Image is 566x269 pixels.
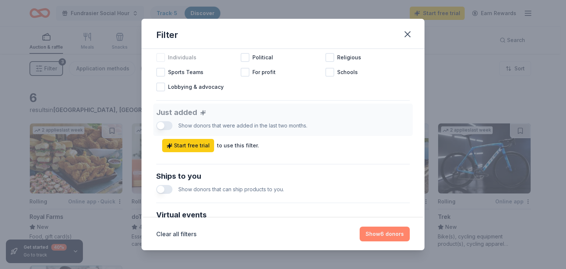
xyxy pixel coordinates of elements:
span: Political [252,53,273,62]
a: Start free trial [162,139,214,152]
span: Religious [337,53,361,62]
span: Individuals [168,53,196,62]
div: Virtual events [156,209,410,221]
span: Sports Teams [168,68,203,77]
div: Ships to you [156,170,410,182]
span: Show donors that can ship products to you. [178,186,284,192]
button: Show6 donors [360,227,410,241]
span: Lobbying & advocacy [168,83,224,91]
div: to use this filter. [217,141,259,150]
span: Schools [337,68,358,77]
button: Clear all filters [156,230,196,238]
span: For profit [252,68,276,77]
span: Start free trial [167,141,210,150]
div: Filter [156,29,178,41]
